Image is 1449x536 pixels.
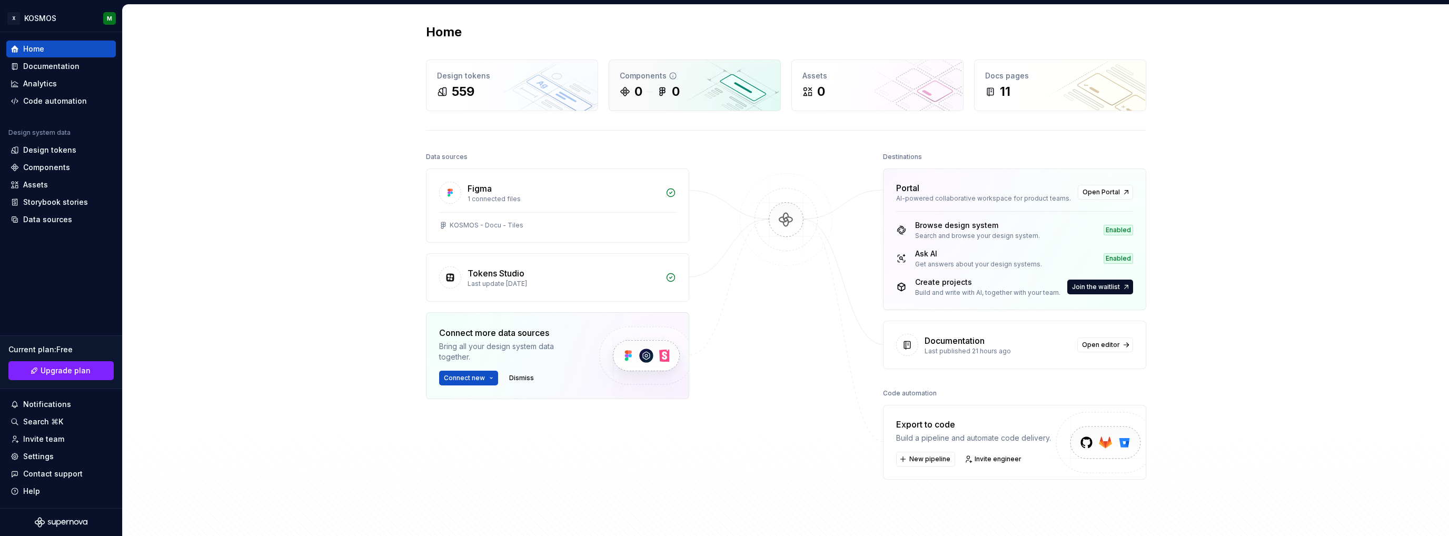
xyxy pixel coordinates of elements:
button: Dismiss [504,371,539,385]
div: M [107,14,112,23]
a: Invite team [6,431,116,448]
div: Design system data [8,128,71,137]
span: Connect new [444,374,485,382]
span: Open editor [1082,341,1120,349]
button: Search ⌘K [6,413,116,430]
a: Docs pages11 [974,59,1146,111]
div: KOSMOS - Docu - Tiles [450,221,523,230]
button: XKOSMOSM [2,7,120,29]
div: Documentation [23,61,80,72]
a: Tokens StudioLast update [DATE] [426,253,689,302]
span: Join the waitlist [1072,283,1120,291]
a: Home [6,41,116,57]
div: Assets [23,180,48,190]
div: Invite team [23,434,64,444]
a: Components00 [609,59,781,111]
div: Build and write with AI, together with your team. [915,289,1060,297]
button: Join the waitlist [1067,280,1133,294]
span: New pipeline [909,455,950,463]
div: 0 [672,83,680,100]
div: X [7,12,20,25]
div: 559 [452,83,474,100]
div: Search and browse your design system. [915,232,1040,240]
div: 0 [817,83,825,100]
a: Open editor [1077,338,1133,352]
button: Notifications [6,396,116,413]
a: Data sources [6,211,116,228]
div: Figma [468,182,492,195]
div: 1 connected files [468,195,659,203]
div: Contact support [23,469,83,479]
div: Search ⌘K [23,416,63,427]
a: Documentation [6,58,116,75]
div: Documentation [925,334,985,347]
div: Create projects [915,277,1060,287]
div: Build a pipeline and automate code delivery. [896,433,1051,443]
a: Components [6,159,116,176]
a: Open Portal [1078,185,1133,200]
a: Settings [6,448,116,465]
div: 11 [1000,83,1010,100]
a: Figma1 connected filesKOSMOS - Docu - Tiles [426,168,689,243]
div: Export to code [896,418,1051,431]
div: 0 [634,83,642,100]
span: Dismiss [509,374,534,382]
a: Design tokens559 [426,59,598,111]
a: Analytics [6,75,116,92]
a: Invite engineer [961,452,1026,466]
a: Code automation [6,93,116,110]
span: Invite engineer [975,455,1021,463]
div: Settings [23,451,54,462]
div: Tokens Studio [468,267,524,280]
div: Destinations [883,150,922,164]
button: Contact support [6,465,116,482]
div: Storybook stories [23,197,88,207]
a: Storybook stories [6,194,116,211]
div: Home [23,44,44,54]
span: Open Portal [1083,188,1120,196]
div: Connect more data sources [439,326,581,339]
div: Enabled [1104,225,1133,235]
button: Help [6,483,116,500]
a: Assets0 [791,59,964,111]
a: Assets [6,176,116,193]
div: Code automation [883,386,937,401]
div: Components [23,162,70,173]
button: Upgrade plan [8,361,114,380]
button: Connect new [439,371,498,385]
div: Components [620,71,770,81]
div: Current plan : Free [8,344,114,355]
button: New pipeline [896,452,955,466]
div: Get answers about your design systems. [915,260,1042,269]
div: Analytics [23,78,57,89]
div: Portal [896,182,919,194]
div: Design tokens [23,145,76,155]
svg: Supernova Logo [35,517,87,528]
a: Design tokens [6,142,116,158]
div: Bring all your design system data together. [439,341,581,362]
div: Notifications [23,399,71,410]
div: Last published 21 hours ago [925,347,1071,355]
div: Last update [DATE] [468,280,659,288]
div: Docs pages [985,71,1135,81]
div: Design tokens [437,71,587,81]
div: Code automation [23,96,87,106]
div: AI-powered collaborative workspace for product teams. [896,194,1071,203]
div: Assets [802,71,952,81]
div: Data sources [426,150,468,164]
div: Ask AI [915,249,1042,259]
div: Data sources [23,214,72,225]
span: Upgrade plan [41,365,91,376]
div: Browse design system [915,220,1040,231]
h2: Home [426,24,462,41]
div: Enabled [1104,253,1133,264]
div: Help [23,486,40,497]
div: KOSMOS [24,13,56,24]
